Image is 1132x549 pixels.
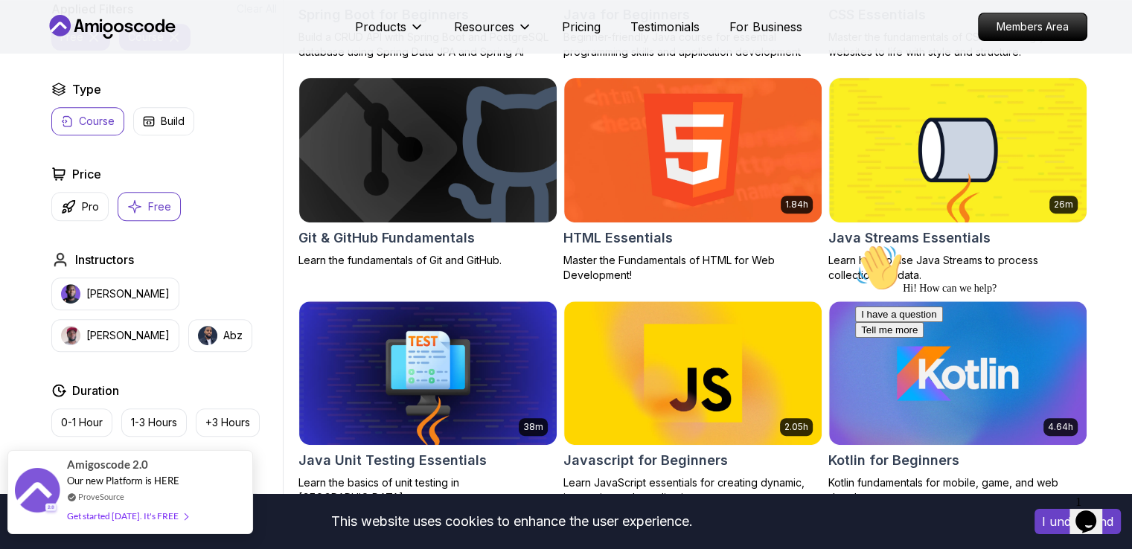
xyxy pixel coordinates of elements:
div: This website uses cookies to enhance the user experience. [11,505,1012,538]
img: provesource social proof notification image [15,468,60,516]
button: Products [355,18,424,48]
p: Abz [223,328,243,343]
span: Our new Platform is HERE [67,475,179,487]
p: Course [79,114,115,129]
iframe: chat widget [1069,489,1117,534]
span: Hi! How can we help? [6,45,147,56]
p: [PERSON_NAME] [86,286,170,301]
p: Learn the basics of unit testing in [GEOGRAPHIC_DATA]. [298,475,557,505]
img: :wave: [6,6,54,54]
button: 0-1 Hour [51,408,112,437]
p: Learn JavaScript essentials for creating dynamic, interactive web applications [563,475,822,505]
p: 38m [523,421,543,433]
p: Kotlin fundamentals for mobile, game, and web development [828,475,1087,505]
button: Resources [454,18,532,48]
p: Members Area [979,13,1087,40]
img: Java Unit Testing Essentials card [299,301,557,446]
a: Java Unit Testing Essentials card38mJava Unit Testing EssentialsLearn the basics of unit testing ... [298,301,557,506]
img: instructor img [61,326,80,345]
button: Accept cookies [1035,509,1121,534]
button: instructor img[PERSON_NAME] [51,277,179,310]
img: Git & GitHub Fundamentals card [299,78,557,222]
a: Java Streams Essentials card26mJava Streams EssentialsLearn how to use Java Streams to process co... [828,77,1087,283]
h2: Java Streams Essentials [828,228,991,248]
a: Git & GitHub Fundamentals cardGit & GitHub FundamentalsLearn the fundamentals of Git and GitHub. [298,77,557,268]
img: Javascript for Beginners card [564,301,822,446]
img: instructor img [198,326,217,345]
p: Build [161,114,185,129]
h2: Javascript for Beginners [563,450,728,471]
button: Pro [51,192,109,221]
p: Products [355,18,406,36]
p: Free [148,199,171,214]
p: 1-3 Hours [131,415,177,430]
h2: Instructors [75,251,134,269]
iframe: chat widget [849,238,1117,482]
button: Tell me more [6,84,74,100]
button: instructor imgAbz [188,319,252,352]
p: +3 Hours [205,415,250,430]
p: [PERSON_NAME] [86,328,170,343]
img: Kotlin for Beginners card [829,301,1087,446]
h2: Type [72,80,101,98]
a: Pricing [562,18,601,36]
a: Testimonials [630,18,700,36]
img: instructor img [61,284,80,304]
a: ProveSource [78,490,124,503]
h2: Kotlin for Beginners [828,450,959,471]
button: I have a question [6,68,94,84]
img: Java Streams Essentials card [829,78,1087,222]
a: Javascript for Beginners card2.05hJavascript for BeginnersLearn JavaScript essentials for creatin... [563,301,822,506]
a: HTML Essentials card1.84hHTML EssentialsMaster the Fundamentals of HTML for Web Development! [563,77,822,283]
h2: Java Unit Testing Essentials [298,450,487,471]
h2: Git & GitHub Fundamentals [298,228,475,248]
span: Amigoscode 2.0 [67,456,148,473]
h2: Price [72,165,101,183]
p: Learn how to use Java Streams to process collections of data. [828,253,1087,283]
p: Master the Fundamentals of HTML for Web Development! [563,253,822,283]
p: Learn the fundamentals of Git and GitHub. [298,253,557,268]
button: instructor img[PERSON_NAME] [51,319,179,352]
h2: HTML Essentials [563,228,673,248]
button: Free [118,192,181,221]
button: +3 Hours [196,408,260,437]
button: Course [51,107,124,135]
div: Get started [DATE]. It's FREE [67,507,188,524]
button: Build [133,107,194,135]
button: 1-3 Hours [121,408,187,437]
h2: Duration [72,382,119,399]
a: Kotlin for Beginners card4.64hKotlin for BeginnersKotlin fundamentals for mobile, game, and web d... [828,301,1087,506]
a: For Business [729,18,802,36]
p: 2.05h [784,421,808,433]
p: 1.84h [785,199,808,211]
p: Pro [82,199,99,214]
img: HTML Essentials card [564,78,822,222]
p: Resources [454,18,514,36]
div: 👋Hi! How can we help?I have a questionTell me more [6,6,274,100]
p: 0-1 Hour [61,415,103,430]
a: Members Area [978,13,1087,41]
p: 26m [1054,199,1073,211]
